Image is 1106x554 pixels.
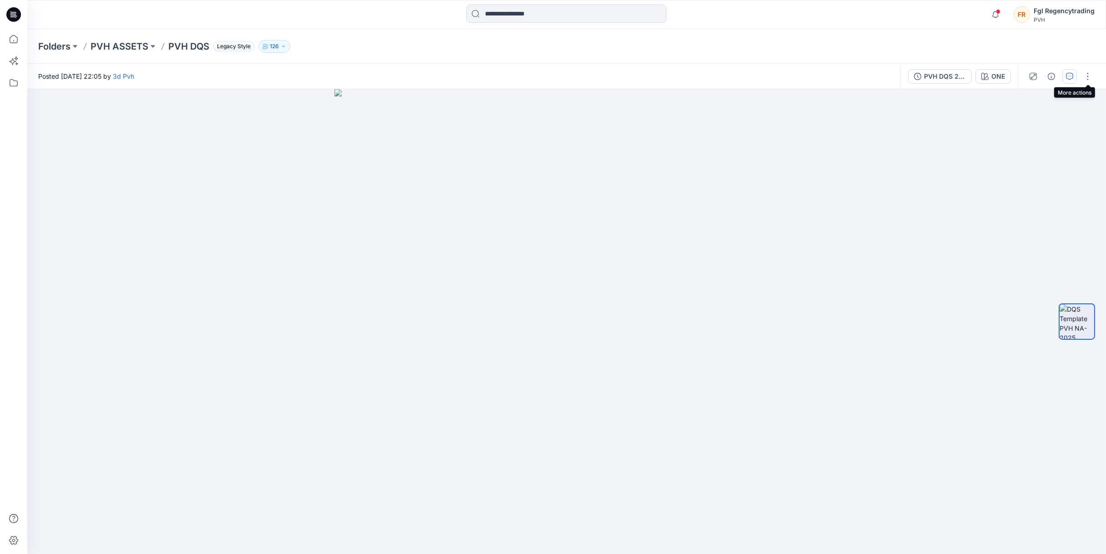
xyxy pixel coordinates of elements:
span: Legacy Style [213,41,255,52]
div: Fgl Regencytrading [1034,5,1095,16]
img: DQS Template PVH NA-2025 [1060,304,1094,339]
p: PVH DQS [168,40,209,53]
button: ONE [975,69,1011,84]
a: PVH ASSETS [91,40,148,53]
img: eyJhbGciOiJIUzI1NiIsImtpZCI6IjAiLCJzbHQiOiJzZXMiLCJ0eXAiOiJKV1QifQ.eyJkYXRhIjp7InR5cGUiOiJzdG9yYW... [334,89,798,554]
span: Posted [DATE] 22:05 by [38,71,134,81]
button: 126 [258,40,290,53]
a: Folders [38,40,71,53]
div: FR [1014,6,1030,23]
p: 126 [270,41,279,51]
button: Legacy Style [209,40,255,53]
button: Details [1044,69,1059,84]
div: PVH DQS 2024 [924,71,966,81]
a: 3d Pvh [113,72,134,80]
div: PVH [1034,16,1095,23]
div: ONE [991,71,1005,81]
button: PVH DQS 2024 [908,69,972,84]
